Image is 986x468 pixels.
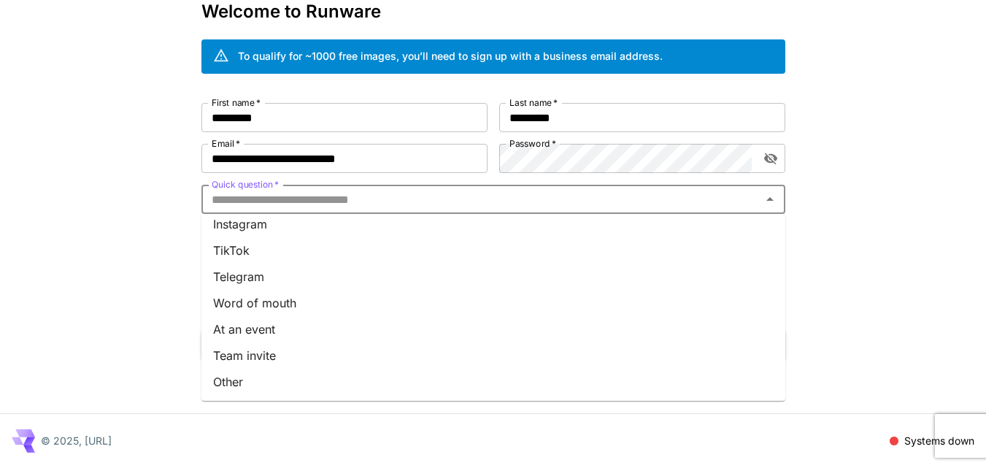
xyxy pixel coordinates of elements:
button: Close [760,189,780,210]
p: © 2025, [URL] [41,433,112,448]
label: Quick question [212,178,279,191]
p: Systems down [904,433,974,448]
li: Word of mouth [201,290,785,316]
li: Other [201,369,785,395]
li: Instagram [201,211,785,237]
li: TikTok [201,237,785,264]
li: Team invite [201,342,785,369]
label: Last name [509,96,558,109]
div: To qualify for ~1000 free images, you’ll need to sign up with a business email address. [238,48,663,64]
button: toggle password visibility [758,145,784,172]
label: Email [212,137,240,150]
h3: Welcome to Runware [201,1,785,22]
li: At an event [201,316,785,342]
li: Telegram [201,264,785,290]
label: Password [509,137,556,150]
label: First name [212,96,261,109]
